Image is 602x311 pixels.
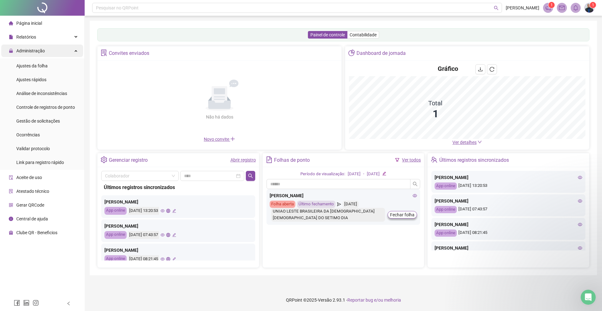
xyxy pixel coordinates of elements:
[104,231,127,239] div: App online
[435,229,582,237] div: [DATE] 08:21:45
[435,198,582,204] div: [PERSON_NAME]
[172,209,176,213] span: edit
[16,63,48,68] span: Ajustes da folha
[172,257,176,261] span: edit
[16,175,42,180] span: Aceite de uso
[489,67,494,72] span: reload
[573,5,578,11] span: bell
[128,255,159,263] div: [DATE] 08:21:45
[578,199,582,203] span: eye
[271,208,385,222] div: UNIAO LESTE BRASILEIRA DA [DEMOGRAPHIC_DATA] [DEMOGRAPHIC_DATA] DO SETIMO DIA
[545,5,551,11] span: notification
[109,155,148,166] div: Gerenciar registro
[9,175,13,180] span: audit
[435,182,582,190] div: [DATE] 13:20:53
[592,3,594,7] span: 1
[166,257,170,261] span: global
[16,230,57,235] span: Clube QR - Beneficios
[104,207,127,215] div: App online
[104,247,252,254] div: [PERSON_NAME]
[590,2,596,8] sup: Atualize o seu contato no menu Meus Dados
[297,201,335,208] div: Último fechamento
[172,233,176,237] span: edit
[402,157,421,162] a: Ver todos
[109,48,149,59] div: Convites enviados
[318,298,332,303] span: Versão
[343,201,359,208] div: [DATE]
[16,105,75,110] span: Controle de registros de ponto
[14,300,20,306] span: facebook
[435,245,582,251] div: [PERSON_NAME]
[438,64,458,73] h4: Gráfico
[16,34,36,40] span: Relatórios
[395,158,399,162] span: filter
[413,193,417,198] span: eye
[578,222,582,227] span: eye
[435,206,457,213] div: App online
[16,160,64,165] span: Link para registro rápido
[435,221,582,228] div: [PERSON_NAME]
[435,206,582,213] div: [DATE] 07:43:57
[367,171,380,177] div: [DATE]
[104,183,253,191] div: Últimos registros sincronizados
[16,146,50,151] span: Validar protocolo
[9,49,13,53] span: lock
[439,155,509,166] div: Últimos registros sincronizados
[578,175,582,180] span: eye
[585,3,594,13] img: 73806
[435,182,457,190] div: App online
[551,3,553,7] span: 1
[101,50,107,56] span: solution
[16,21,42,26] span: Página inicial
[548,2,555,8] sup: 1
[348,50,355,56] span: pie-chart
[390,211,415,218] span: Fechar folha
[9,230,13,235] span: gift
[248,173,253,178] span: search
[33,300,39,306] span: instagram
[16,48,45,53] span: Administração
[350,32,377,37] span: Contabilidade
[431,156,437,163] span: team
[16,203,44,208] span: Gerar QRCode
[581,290,596,305] iframe: Intercom live chat
[9,217,13,221] span: info-circle
[23,300,29,306] span: linkedin
[104,255,127,263] div: App online
[9,203,13,207] span: qrcode
[16,216,48,221] span: Central de ajuda
[347,298,401,303] span: Reportar bug e/ou melhoria
[230,157,256,162] a: Abrir registro
[161,233,165,237] span: eye
[300,171,345,177] div: Período de visualização:
[16,189,49,194] span: Atestado técnico
[16,119,60,124] span: Gestão de solicitações
[452,140,482,145] a: Ver detalhes down
[166,209,170,213] span: global
[230,136,235,141] span: plus
[266,156,272,163] span: file-text
[16,132,40,137] span: Ocorrências
[16,77,46,82] span: Ajustes rápidos
[413,182,418,187] span: search
[66,301,71,306] span: left
[363,171,364,177] div: -
[270,201,295,208] div: Folha aberta
[559,5,565,11] span: mail
[435,229,457,237] div: App online
[435,174,582,181] div: [PERSON_NAME]
[9,189,13,193] span: solution
[191,113,248,120] div: Não há dados
[494,6,499,10] span: search
[101,156,107,163] span: setting
[9,35,13,39] span: file
[578,246,582,250] span: eye
[204,137,235,142] span: Novo convite
[270,192,417,199] div: [PERSON_NAME]
[506,4,539,11] span: [PERSON_NAME]
[388,211,417,219] button: Fechar folha
[356,48,406,59] div: Dashboard de jornada
[166,233,170,237] span: global
[161,209,165,213] span: eye
[85,289,602,311] footer: QRPoint © 2025 - 2.93.1 -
